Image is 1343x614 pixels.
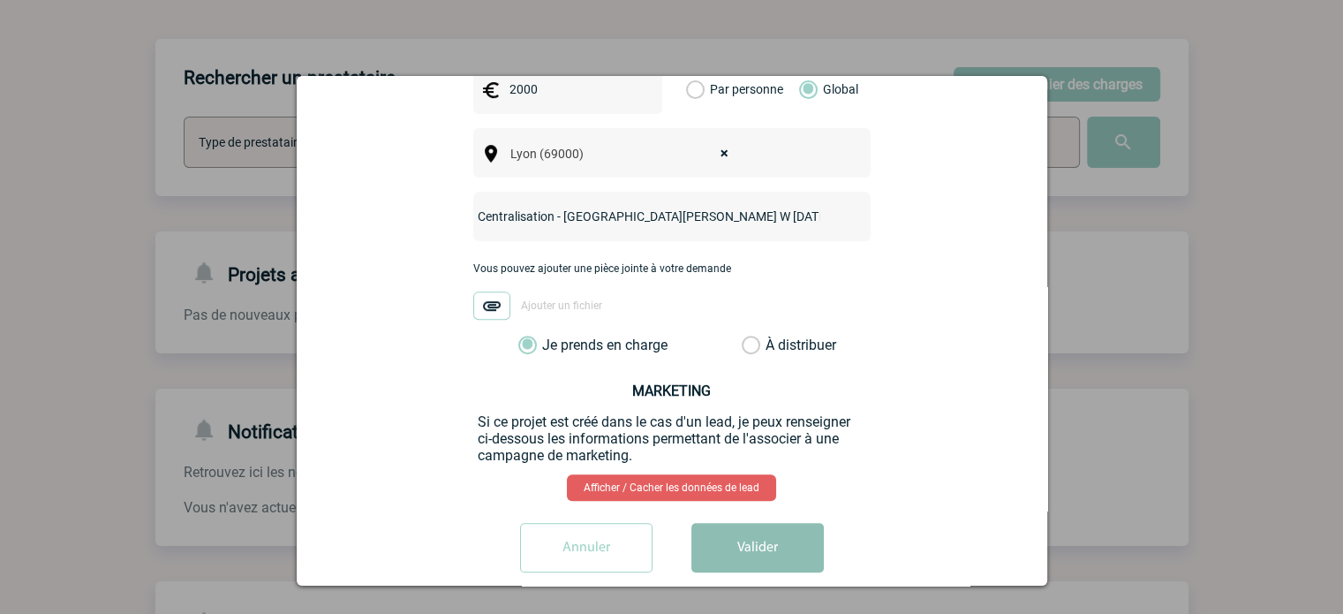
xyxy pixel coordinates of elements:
[799,64,811,114] label: Global
[742,337,760,354] label: À distribuer
[691,523,824,572] button: Valider
[567,474,776,501] a: Afficher / Cacher les données de lead
[478,383,866,399] h3: MARKETING
[505,78,627,101] input: Budget HT
[518,337,548,354] label: Je prends en charge
[686,64,705,114] label: Par personne
[520,523,653,572] input: Annuler
[473,262,871,275] p: Vous pouvez ajouter une pièce jointe à votre demande
[503,141,746,166] span: Lyon (69000)
[473,205,824,228] input: Nom de l'événement
[721,141,728,166] span: ×
[478,413,866,464] p: Si ce projet est créé dans le cas d'un lead, je peux renseigner ci-dessous les informations perme...
[521,300,602,313] span: Ajouter un fichier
